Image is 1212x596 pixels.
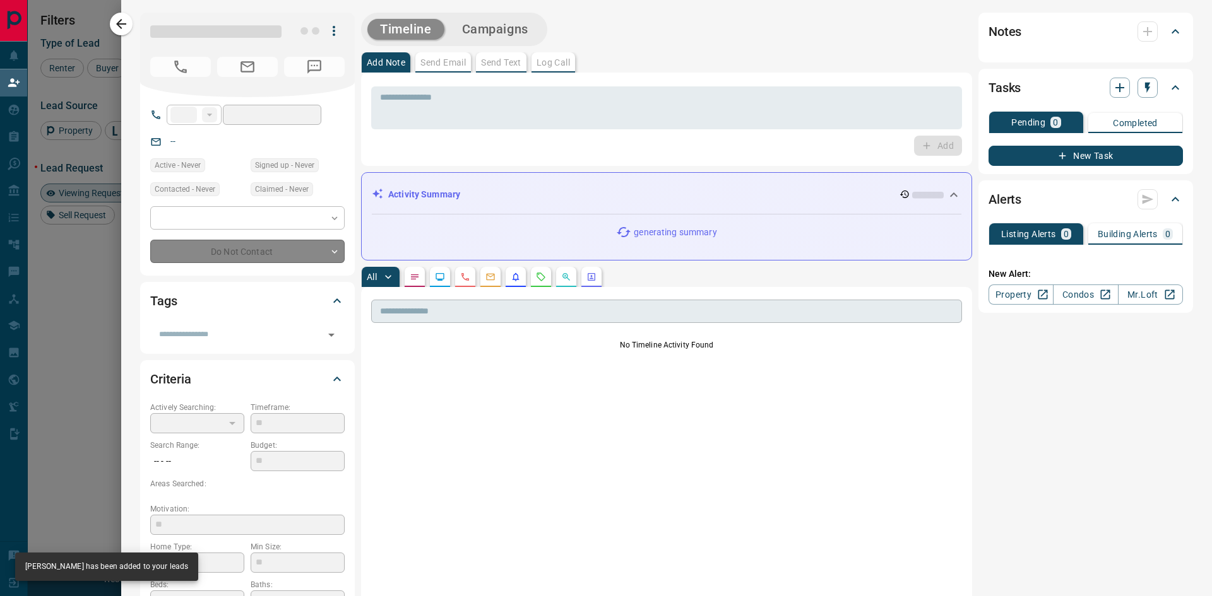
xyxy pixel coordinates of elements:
svg: Agent Actions [586,272,597,282]
svg: Lead Browsing Activity [435,272,445,282]
svg: Notes [410,272,420,282]
p: Min Size: [251,541,345,552]
span: Contacted - Never [155,183,215,196]
h2: Tags [150,291,177,311]
span: Active - Never [155,159,201,172]
div: Notes [989,16,1183,47]
span: No Number [284,57,345,77]
p: 0 [1053,118,1058,127]
p: Search Range: [150,440,244,451]
button: Timeline [367,19,444,40]
p: Completed [1113,119,1158,127]
p: Timeframe: [251,402,345,413]
div: Tasks [989,73,1183,103]
button: Open [323,326,340,344]
p: Activity Summary [388,188,460,201]
svg: Requests [536,272,546,282]
a: -- [170,136,175,146]
p: Pending [1011,118,1045,127]
p: Motivation: [150,503,345,515]
svg: Emails [485,272,496,282]
h2: Alerts [989,189,1021,209]
div: Criteria [150,364,345,394]
p: 0 [1165,230,1170,238]
div: Activity Summary [372,183,961,206]
span: No Number [150,57,211,77]
div: [PERSON_NAME] has been added to your leads [25,556,188,577]
p: Building Alerts [1098,230,1158,238]
p: generating summary [634,226,716,239]
span: No Email [217,57,278,77]
svg: Calls [460,272,470,282]
p: Actively Searching: [150,402,244,413]
div: Alerts [989,184,1183,214]
p: Budget: [251,440,345,451]
a: Condos [1053,284,1118,305]
p: Baths: [251,579,345,590]
p: All [367,272,377,281]
button: Campaigns [449,19,541,40]
button: New Task [989,146,1183,166]
p: Areas Searched: [150,478,345,489]
svg: Listing Alerts [511,272,521,282]
a: Mr.Loft [1118,284,1183,305]
p: New Alert: [989,267,1183,281]
div: Tags [150,286,345,316]
p: 0 [1064,230,1069,238]
p: No Timeline Activity Found [371,339,962,351]
h2: Criteria [150,369,191,389]
p: Beds: [150,579,244,590]
span: Claimed - Never [255,183,309,196]
div: Do Not Contact [150,240,345,263]
p: Add Note [367,58,405,67]
p: -- - -- [150,451,244,472]
span: Signed up - Never [255,159,314,172]
p: Listing Alerts [1001,230,1056,238]
h2: Tasks [989,78,1021,98]
h2: Notes [989,21,1021,42]
svg: Opportunities [561,272,571,282]
p: Home Type: [150,541,244,552]
a: Property [989,284,1054,305]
